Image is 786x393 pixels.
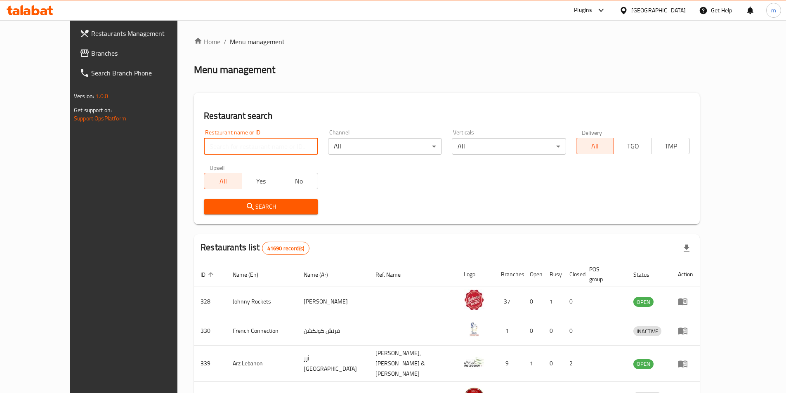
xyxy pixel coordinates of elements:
td: French Connection [226,316,297,346]
span: Search Branch Phone [91,68,194,78]
span: TMP [655,140,687,152]
label: Upsell [210,165,225,170]
td: 0 [543,316,563,346]
td: 0 [563,287,583,316]
label: Delivery [582,129,602,135]
td: Johnny Rockets [226,287,297,316]
td: 1 [543,287,563,316]
th: Logo [457,262,494,287]
button: Yes [242,173,280,189]
a: Search Branch Phone [73,63,201,83]
span: Version: [74,91,94,101]
a: Support.OpsPlatform [74,113,126,124]
span: Status [633,270,660,280]
td: 0 [543,346,563,382]
td: 1 [523,346,543,382]
span: Get support on: [74,105,112,115]
td: Arz Lebanon [226,346,297,382]
a: Branches [73,43,201,63]
th: Open [523,262,543,287]
span: OPEN [633,297,654,307]
button: All [576,138,614,154]
td: [PERSON_NAME],[PERSON_NAME] & [PERSON_NAME] [369,346,458,382]
span: ID [201,270,216,280]
span: m [771,6,776,15]
td: 328 [194,287,226,316]
a: Restaurants Management [73,24,201,43]
nav: breadcrumb [194,37,700,47]
td: 0 [523,316,543,346]
div: All [452,138,566,155]
td: 0 [523,287,543,316]
span: All [208,175,239,187]
td: 330 [194,316,226,346]
td: أرز [GEOGRAPHIC_DATA] [297,346,369,382]
td: 2 [563,346,583,382]
span: Name (Ar) [304,270,339,280]
th: Branches [494,262,523,287]
th: Busy [543,262,563,287]
span: No [283,175,315,187]
span: Restaurants Management [91,28,194,38]
span: Yes [245,175,277,187]
td: فرنش كونكشن [297,316,369,346]
span: Name (En) [233,270,269,280]
img: French Connection [464,319,484,339]
li: / [224,37,227,47]
h2: Restaurant search [204,110,690,122]
div: OPEN [633,297,654,307]
span: TGO [617,140,649,152]
div: All [328,138,442,155]
div: Menu [678,359,693,369]
td: 339 [194,346,226,382]
td: 0 [563,316,583,346]
input: Search for restaurant name or ID.. [204,138,318,155]
span: 1.0.0 [95,91,108,101]
div: Menu [678,326,693,336]
div: Plugins [574,5,592,15]
span: POS group [589,264,617,284]
div: Export file [677,238,696,258]
td: [PERSON_NAME] [297,287,369,316]
span: INACTIVE [633,327,661,336]
button: TGO [614,138,652,154]
th: Action [671,262,700,287]
button: No [280,173,318,189]
span: All [580,140,611,152]
button: Search [204,199,318,214]
div: [GEOGRAPHIC_DATA] [631,6,686,15]
span: Search [210,202,311,212]
span: 41690 record(s) [262,245,309,252]
span: OPEN [633,359,654,369]
a: Home [194,37,220,47]
div: Total records count [262,242,309,255]
button: TMP [651,138,690,154]
td: 9 [494,346,523,382]
span: Menu management [230,37,285,47]
img: Johnny Rockets [464,289,484,310]
img: Arz Lebanon [464,352,484,372]
span: Branches [91,48,194,58]
div: Menu [678,297,693,306]
span: Ref. Name [375,270,411,280]
button: All [204,173,242,189]
h2: Menu management [194,63,275,76]
th: Closed [563,262,583,287]
h2: Restaurants list [201,241,309,255]
td: 37 [494,287,523,316]
td: 1 [494,316,523,346]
